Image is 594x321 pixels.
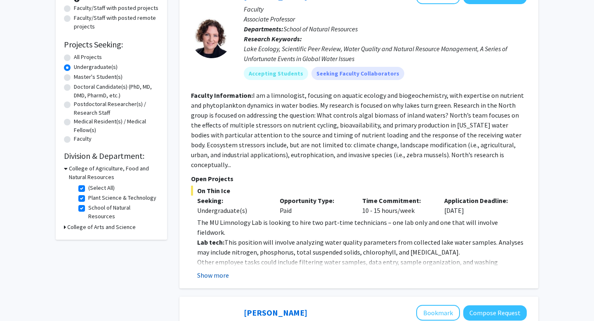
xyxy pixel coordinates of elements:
fg-read-more: I am a limnologist, focusing on aquatic ecology and biogeochemistry, with expertise on nutrient a... [191,91,524,169]
p: Seeking: [197,196,267,205]
p: Associate Professor [244,14,527,24]
h2: Division & Department: [64,151,159,161]
p: Opportunity Type: [280,196,350,205]
h2: Projects Seeking: [64,40,159,50]
label: Doctoral Candidate(s) (PhD, MD, DMD, PharmD, etc.) [74,83,159,100]
strong: Lab tech: [197,238,224,246]
button: Add Allison Pease to Bookmarks [416,305,460,321]
label: Postdoctoral Researcher(s) / Research Staff [74,100,159,117]
p: Time Commitment: [362,196,432,205]
label: Faculty/Staff with posted remote projects [74,14,159,31]
label: Plant Science & Technology [88,194,156,202]
p: The MU Limnology Lab is looking to hire two part-time technicians – one lab only and one that wil... [197,217,527,237]
div: Paid [273,196,356,215]
label: Undergraduate(s) [74,63,118,71]
label: (Select All) [88,184,115,192]
p: This position will involve analyzing water quality parameters from collected lake water samples. ... [197,237,527,257]
iframe: Chat [6,284,35,315]
a: [PERSON_NAME] [244,307,307,318]
mat-chip: Accepting Students [244,67,308,80]
label: Master's Student(s) [74,73,123,81]
label: School of Natural Resources [88,203,157,221]
b: Departments: [244,25,283,33]
span: School of Natural Resources [283,25,358,33]
div: Undergraduate(s) [197,205,267,215]
div: 10 - 15 hours/week [356,196,438,215]
b: Research Keywords: [244,35,302,43]
p: Application Deadline: [444,196,514,205]
span: On Thin Ice [191,186,527,196]
label: Medical Resident(s) / Medical Fellow(s) [74,117,159,135]
button: Show more [197,270,229,280]
div: Lake Ecology, Scientific Peer Review, Water Quality and Natural Resource Management, A Series of ... [244,44,527,64]
button: Compose Request to Allison Pease [463,305,527,321]
p: Open Projects [191,174,527,184]
h3: College of Arts and Science [67,223,136,231]
div: [DATE] [438,196,521,215]
label: Faculty [74,135,92,143]
label: Faculty/Staff with posted projects [74,4,158,12]
label: All Projects [74,53,102,61]
p: Faculty [244,4,527,14]
p: Other employee tasks could include filtering water samples, data entry, sample organization, and ... [197,257,527,277]
h3: College of Agriculture, Food and Natural Resources [69,164,159,182]
mat-chip: Seeking Faculty Collaborators [311,67,404,80]
b: Faculty Information: [191,91,253,99]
